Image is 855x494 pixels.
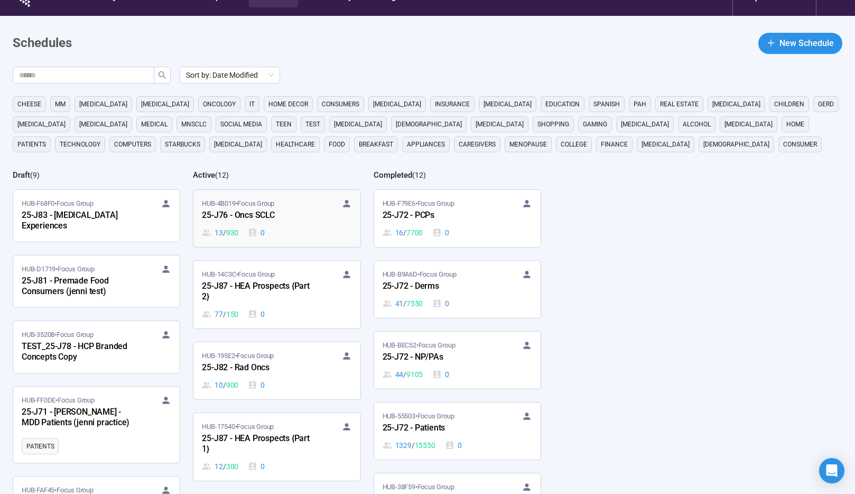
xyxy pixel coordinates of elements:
span: Teen [276,119,292,130]
span: 300 [226,461,238,472]
span: gaming [583,119,607,130]
span: / [223,308,226,320]
span: HUB-4B019 • Focus Group [202,198,274,209]
span: [MEDICAL_DATA] [17,119,66,130]
a: HUB-35208•Focus GroupTEST_25-J78 - HCP Branded Concepts Copy [13,321,180,373]
span: HUB-D1719 • Focus Group [22,264,95,275]
span: HUB-14C3C • Focus Group [202,269,275,280]
span: [MEDICAL_DATA] [712,99,760,109]
span: HUB-F79E6 • Focus Group [383,198,454,209]
h2: Draft [13,170,30,180]
span: 150 [226,308,238,320]
a: HUB-D1719•Focus Group25-J81 - Premade Food Consumers (jenni test) [13,255,180,307]
div: 25-J81 - Premade Food Consumers (jenni test) [22,275,138,299]
span: children [774,99,804,109]
a: HUB-14C3C•Focus Group25-J87 - HEA Prospects {Part 2}77 / 1500 [193,261,360,328]
span: [DEMOGRAPHIC_DATA] [396,119,462,130]
button: search [154,67,171,84]
span: finance [601,139,628,150]
h1: Schedules [13,33,72,53]
h2: Completed [374,170,412,180]
span: consumers [322,99,359,109]
span: [MEDICAL_DATA] [214,139,262,150]
span: [MEDICAL_DATA] [373,99,421,109]
a: HUB-17540•Focus Group25-J87 - HEA Prospects {Part 1}12 / 3000 [193,413,360,481]
span: 15550 [415,440,435,451]
span: 930 [226,227,238,239]
span: / [403,227,406,239]
span: 7700 [406,227,423,239]
div: 77 [202,308,238,320]
button: plusNew Schedule [758,33,842,54]
a: HUB-F68F0•Focus Group25-J83 - [MEDICAL_DATA] Experiences [13,190,180,242]
a: HUB-4B019•Focus Group25-J76 - Oncs SCLC13 / 9300 [193,190,360,247]
div: 25-J76 - Oncs SCLC [202,209,318,223]
div: 0 [248,227,265,239]
span: ( 12 ) [412,171,426,179]
span: mnsclc [181,119,207,130]
a: HUB-B9A6D•Focus Group25-J72 - Derms41 / 75500 [374,261,541,318]
span: 9105 [406,369,423,380]
div: 25-J87 - HEA Prospects {Part 1} [202,432,318,456]
span: cheese [17,99,41,109]
span: [MEDICAL_DATA] [621,119,669,130]
span: plus [767,39,775,47]
span: / [223,461,226,472]
span: New Schedule [779,36,834,50]
div: 44 [383,369,423,380]
span: home decor [268,99,308,109]
a: HUB-195E2•Focus Group25-J82 - Rad Oncs10 / 9000 [193,342,360,399]
span: Food [329,139,345,150]
span: / [403,298,406,309]
div: 0 [445,440,462,451]
div: 10 [202,379,238,391]
span: / [223,379,226,391]
span: consumer [783,139,817,150]
div: 25-J87 - HEA Prospects {Part 2} [202,280,318,304]
span: appliances [407,139,445,150]
div: 0 [432,298,449,309]
span: [MEDICAL_DATA] [79,99,127,109]
div: 41 [383,298,423,309]
span: home [786,119,804,130]
div: 16 [383,227,423,239]
div: 25-J72 - PCPs [383,209,499,223]
div: 13 [202,227,238,239]
span: oncology [203,99,236,109]
span: HUB-B9A6D • Focus Group [383,269,457,280]
span: / [223,227,226,239]
span: Insurance [435,99,470,109]
span: real estate [660,99,699,109]
span: social media [220,119,262,130]
span: healthcare [276,139,315,150]
div: 25-J72 - Derms [383,280,499,294]
span: 900 [226,379,238,391]
a: HUB-FF0DE•Focus Group25-J71 - [PERSON_NAME] - MDD Patients (jenni practice)Patients [13,387,180,463]
span: MM [55,99,66,109]
span: it [249,99,255,109]
div: Open Intercom Messenger [819,458,844,483]
div: 25-J72 - NP/PAs [383,351,499,364]
div: 0 [432,369,449,380]
span: [MEDICAL_DATA] [79,119,127,130]
div: 25-J72 - Patients [383,422,499,435]
div: 0 [432,227,449,239]
span: [MEDICAL_DATA] [476,119,524,130]
div: 0 [248,379,265,391]
span: Patients [17,139,46,150]
div: 25-J83 - [MEDICAL_DATA] Experiences [22,209,138,233]
span: Sort by: Date Modified [186,67,274,83]
span: / [412,440,415,451]
a: HUB-55503•Focus Group25-J72 - Patients1329 / 155500 [374,402,541,460]
span: Spanish [593,99,620,109]
div: 1329 [383,440,435,451]
span: GERD [818,99,834,109]
span: HUB-195E2 • Focus Group [202,351,274,361]
div: 0 [248,308,265,320]
span: HUB-55503 • Focus Group [383,411,454,422]
span: HUB-35208 • Focus Group [22,330,94,340]
span: [MEDICAL_DATA] [724,119,773,130]
a: HUB-BEC52•Focus Group25-J72 - NP/PAs44 / 91050 [374,332,541,389]
span: ( 12 ) [215,171,229,179]
span: technology [60,139,100,150]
